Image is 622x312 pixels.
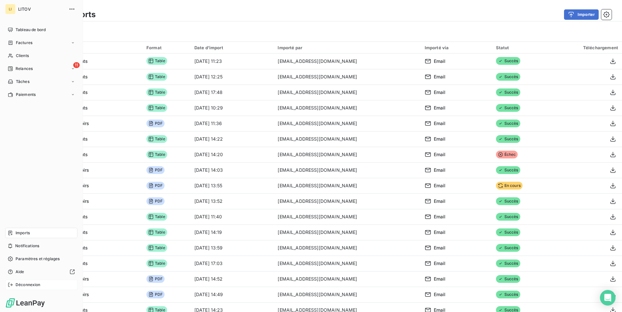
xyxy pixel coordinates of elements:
div: Open Intercom Messenger [600,290,616,306]
span: Succès [496,104,520,112]
span: Email [434,260,446,267]
span: Succès [496,275,520,283]
span: Table [146,57,167,65]
span: PDF [146,275,165,283]
span: Table [146,244,167,252]
span: Succès [496,57,520,65]
span: Email [434,182,446,189]
td: [DATE] 13:55 [190,178,274,193]
td: [DATE] 14:03 [190,162,274,178]
td: [EMAIL_ADDRESS][DOMAIN_NAME] [274,225,420,240]
div: Téléchargement [554,45,618,50]
span: Succès [496,166,520,174]
span: Email [434,229,446,236]
span: Table [146,260,167,267]
td: [DATE] 14:19 [190,225,274,240]
span: Email [434,214,446,220]
td: [EMAIL_ADDRESS][DOMAIN_NAME] [274,85,420,100]
span: Succès [496,291,520,298]
td: [DATE] 14:49 [190,287,274,302]
span: Tableau de bord [16,27,46,33]
span: Succès [496,197,520,205]
span: Table [146,104,167,112]
span: Table [146,228,167,236]
td: [DATE] 14:22 [190,131,274,147]
td: [EMAIL_ADDRESS][DOMAIN_NAME] [274,53,420,69]
div: Importé via [425,45,488,50]
span: PDF [146,166,165,174]
span: PDF [146,291,165,298]
td: [EMAIL_ADDRESS][DOMAIN_NAME] [274,162,420,178]
span: Succès [496,135,520,143]
img: Logo LeanPay [5,298,45,308]
td: [EMAIL_ADDRESS][DOMAIN_NAME] [274,100,420,116]
div: LI [5,4,16,14]
td: [DATE] 17:03 [190,256,274,271]
td: [DATE] 10:29 [190,100,274,116]
span: Échec [496,151,518,158]
td: [EMAIL_ADDRESS][DOMAIN_NAME] [274,178,420,193]
span: Email [434,167,446,173]
span: Email [434,291,446,298]
span: Email [434,74,446,80]
span: Email [434,198,446,204]
div: Date d’import [194,45,270,50]
span: Table [146,135,167,143]
td: [EMAIL_ADDRESS][DOMAIN_NAME] [274,256,420,271]
td: [EMAIL_ADDRESS][DOMAIN_NAME] [274,147,420,162]
td: [DATE] 14:52 [190,271,274,287]
td: [EMAIL_ADDRESS][DOMAIN_NAME] [274,209,420,225]
td: [EMAIL_ADDRESS][DOMAIN_NAME] [274,271,420,287]
span: PDF [146,182,165,190]
span: Notifications [15,243,39,249]
span: Succès [496,213,520,221]
td: [DATE] 13:52 [190,193,274,209]
span: Succès [496,88,520,96]
td: [EMAIL_ADDRESS][DOMAIN_NAME] [274,116,420,131]
span: En cours [496,182,523,190]
span: Email [434,89,446,96]
span: PDF [146,197,165,205]
span: Succès [496,244,520,252]
button: Importer [564,9,599,20]
span: Imports [16,230,30,236]
span: PDF [146,120,165,127]
span: Email [434,58,446,64]
span: Clients [16,53,29,59]
span: LITOV [18,6,65,12]
span: 11 [73,62,80,68]
div: Format [146,45,187,50]
td: [EMAIL_ADDRESS][DOMAIN_NAME] [274,240,420,256]
span: Factures [16,40,32,46]
div: Statut [496,45,546,50]
td: [DATE] 11:36 [190,116,274,131]
a: Aide [5,267,77,277]
td: [EMAIL_ADDRESS][DOMAIN_NAME] [274,69,420,85]
span: Table [146,213,167,221]
span: Email [434,136,446,142]
div: Import [31,45,139,51]
span: Succès [496,228,520,236]
span: Paramètres et réglages [16,256,60,262]
td: [DATE] 14:20 [190,147,274,162]
span: Tâches [16,79,29,85]
span: Table [146,151,167,158]
td: [EMAIL_ADDRESS][DOMAIN_NAME] [274,131,420,147]
span: Succès [496,120,520,127]
td: [DATE] 11:23 [190,53,274,69]
span: Succès [496,260,520,267]
td: [DATE] 12:25 [190,69,274,85]
span: Déconnexion [16,282,40,288]
span: Email [434,245,446,251]
span: Aide [16,269,24,275]
div: Importé par [278,45,417,50]
span: Paiements [16,92,36,98]
span: Email [434,276,446,282]
span: Email [434,105,446,111]
span: Table [146,73,167,81]
td: [EMAIL_ADDRESS][DOMAIN_NAME] [274,193,420,209]
span: Email [434,120,446,127]
span: Table [146,88,167,96]
td: [EMAIL_ADDRESS][DOMAIN_NAME] [274,287,420,302]
td: [DATE] 13:59 [190,240,274,256]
